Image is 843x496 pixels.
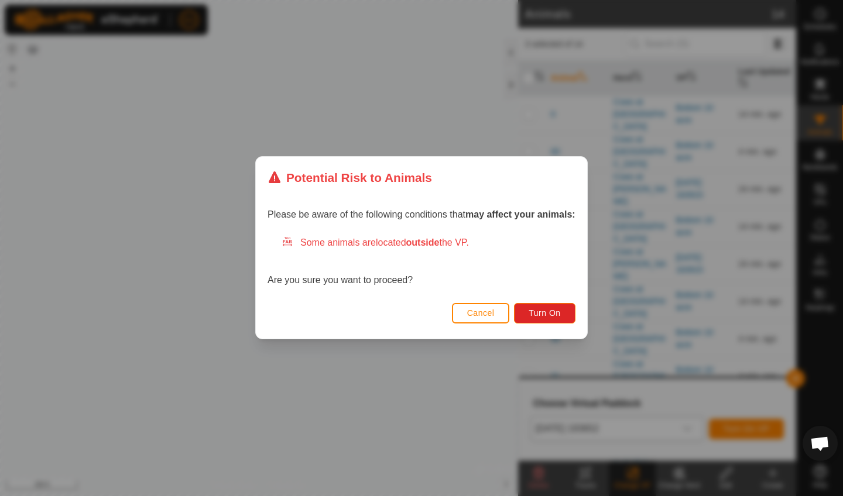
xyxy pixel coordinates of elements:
strong: outside [406,238,440,248]
span: Turn On [529,309,561,318]
span: located the VP. [376,238,469,248]
div: Are you sure you want to proceed? [268,236,575,288]
div: Potential Risk to Animals [268,168,432,187]
div: Some animals are [282,236,575,250]
strong: may affect your animals: [465,210,575,220]
button: Cancel [452,303,510,323]
div: Open chat [803,426,838,461]
button: Turn On [515,303,575,323]
span: Please be aware of the following conditions that [268,210,575,220]
span: Cancel [467,309,495,318]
